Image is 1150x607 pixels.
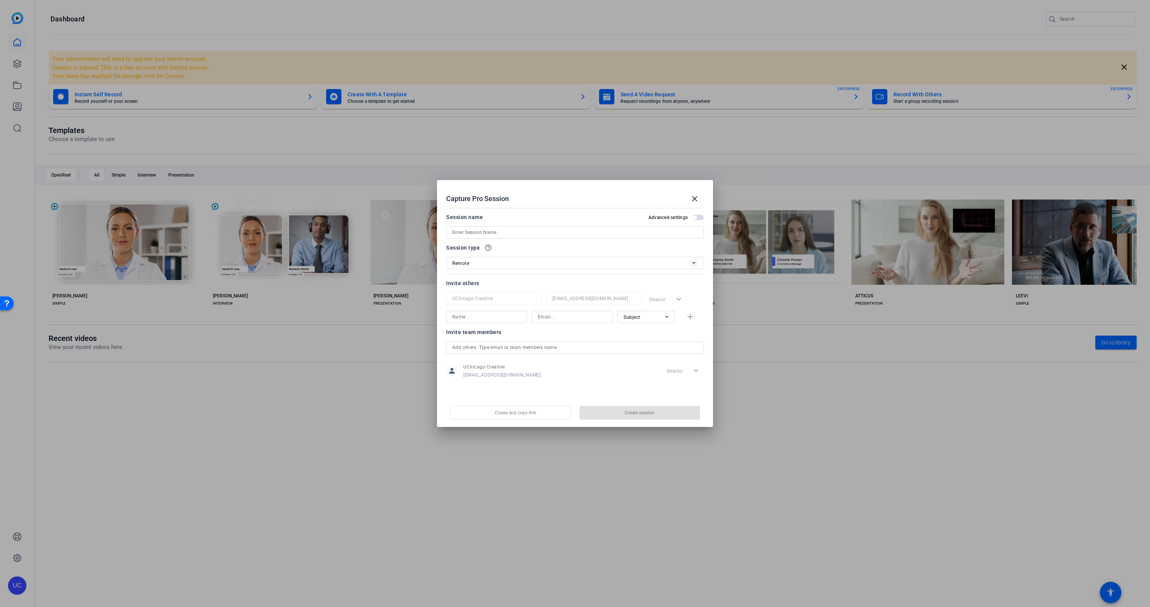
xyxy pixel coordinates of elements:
span: [EMAIL_ADDRESS][DOMAIN_NAME] [463,372,541,378]
input: Name... [452,312,521,321]
div: Invite team members [446,328,704,337]
input: Email... [538,312,607,321]
mat-icon: close [690,194,699,203]
input: Enter Session Name [452,228,698,237]
input: Email... [552,294,636,303]
div: Capture Pro Session [446,190,704,208]
span: Subject [624,315,640,320]
input: Name... [452,294,536,303]
span: UChicago Creative [463,364,541,370]
input: Add others: Type email or team members name [452,343,698,352]
div: Session name [446,213,483,222]
span: Remote [452,261,469,266]
h2: Advanced settings [648,214,688,221]
div: Invite others [446,279,704,288]
mat-icon: help_outline [484,244,492,252]
mat-icon: person [446,365,458,377]
span: Session type [446,243,480,252]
